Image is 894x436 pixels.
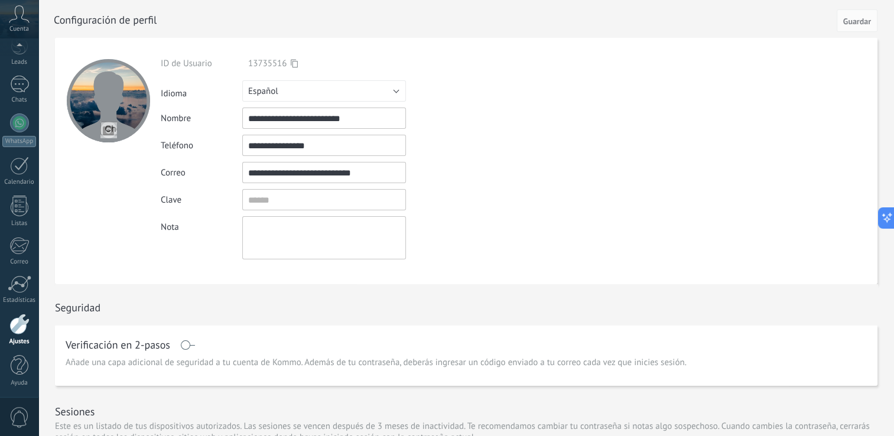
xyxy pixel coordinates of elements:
div: ID de Usuario [161,58,242,69]
div: Clave [161,194,242,206]
h1: Seguridad [55,301,100,314]
div: Idioma [161,83,242,99]
div: Teléfono [161,140,242,151]
span: Español [248,86,278,97]
button: Español [242,80,406,102]
div: Chats [2,96,37,104]
div: Nota [161,216,242,233]
div: Ayuda [2,379,37,387]
div: Correo [2,258,37,266]
h1: Sesiones [55,405,95,418]
h1: Verificación en 2-pasos [66,340,170,350]
div: Calendario [2,178,37,186]
div: Ajustes [2,338,37,346]
div: Correo [161,167,242,178]
span: Cuenta [9,25,29,33]
div: WhatsApp [2,136,36,147]
div: Estadísticas [2,297,37,304]
span: Guardar [843,17,871,25]
div: Leads [2,58,37,66]
span: Añade una capa adicional de seguridad a tu cuenta de Kommo. Además de tu contraseña, deberás ingr... [66,357,687,369]
div: Listas [2,220,37,227]
span: 13735516 [248,58,287,69]
div: Nombre [161,113,242,124]
button: Guardar [837,9,877,32]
